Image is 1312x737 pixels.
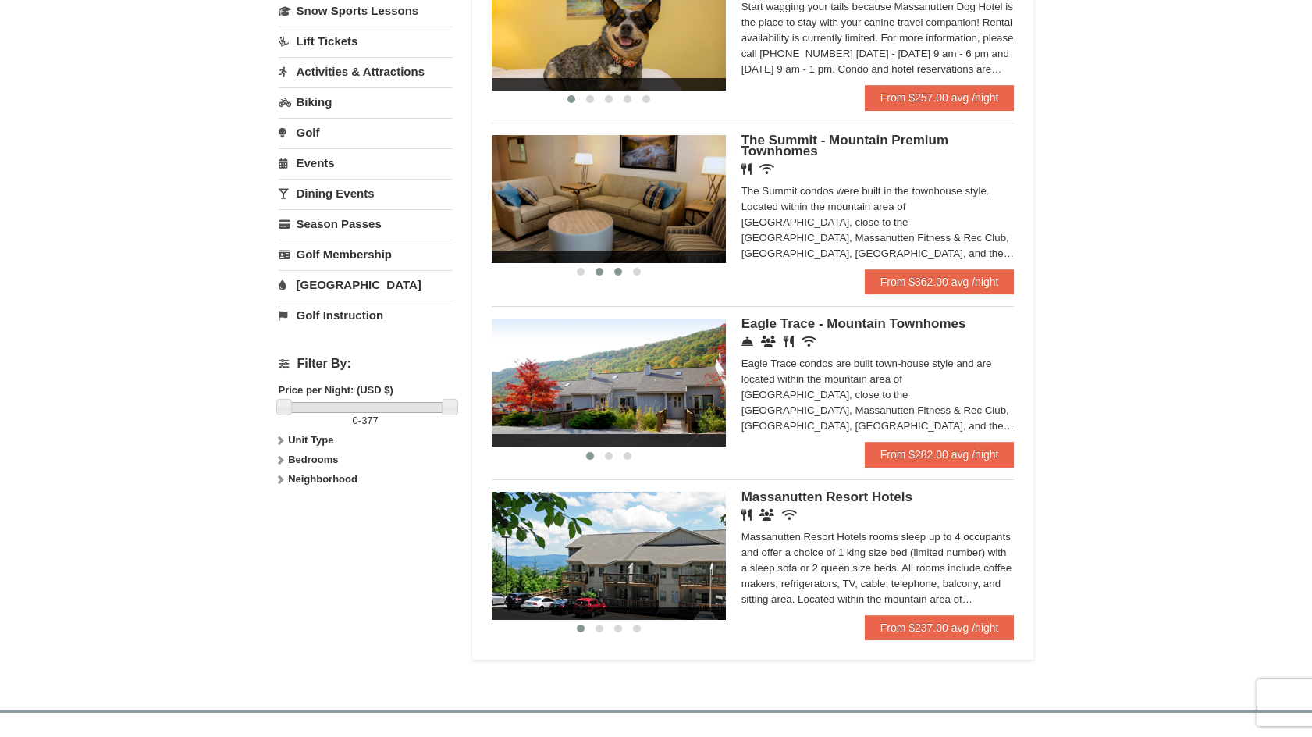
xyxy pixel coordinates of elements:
[865,269,1015,294] a: From $362.00 avg /night
[279,148,453,177] a: Events
[279,384,393,396] strong: Price per Night: (USD $)
[759,163,774,175] i: Wireless Internet (free)
[741,183,1015,262] div: The Summit condos were built in the townhouse style. Located within the mountain area of [GEOGRAP...
[741,336,753,347] i: Concierge Desk
[784,336,794,347] i: Restaurant
[353,415,358,426] span: 0
[741,133,948,158] span: The Summit - Mountain Premium Townhomes
[759,509,774,521] i: Banquet Facilities
[279,413,453,429] label: -
[802,336,816,347] i: Wireless Internet (free)
[279,357,453,371] h4: Filter By:
[865,442,1015,467] a: From $282.00 avg /night
[741,529,1015,607] div: Massanutten Resort Hotels rooms sleep up to 4 occupants and offer a choice of 1 king size bed (li...
[865,615,1015,640] a: From $237.00 avg /night
[741,490,912,504] span: Massanutten Resort Hotels
[279,270,453,299] a: [GEOGRAPHIC_DATA]
[761,336,776,347] i: Conference Facilities
[741,356,1015,434] div: Eagle Trace condos are built town-house style and are located within the mountain area of [GEOGRA...
[288,454,338,465] strong: Bedrooms
[279,301,453,329] a: Golf Instruction
[741,316,966,331] span: Eagle Trace - Mountain Townhomes
[865,85,1015,110] a: From $257.00 avg /night
[741,509,752,521] i: Restaurant
[279,179,453,208] a: Dining Events
[279,87,453,116] a: Biking
[288,434,333,446] strong: Unit Type
[279,57,453,86] a: Activities & Attractions
[279,209,453,238] a: Season Passes
[782,509,797,521] i: Wireless Internet (free)
[361,415,379,426] span: 377
[741,163,752,175] i: Restaurant
[279,240,453,269] a: Golf Membership
[279,27,453,55] a: Lift Tickets
[279,118,453,147] a: Golf
[288,473,357,485] strong: Neighborhood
